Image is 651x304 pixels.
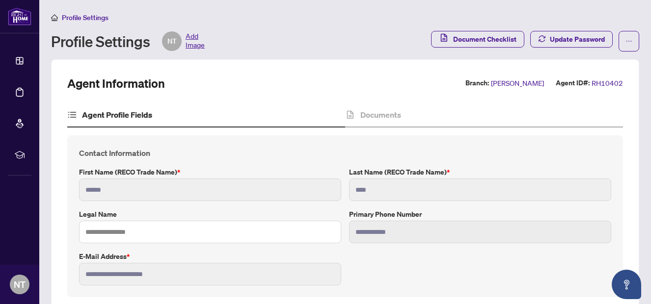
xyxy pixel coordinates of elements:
label: Last Name (RECO Trade Name) [349,167,611,177]
span: Document Checklist [453,31,516,47]
h4: Documents [360,109,401,121]
label: Agent ID#: [556,77,590,89]
span: ellipsis [625,38,632,45]
span: NT [167,36,177,47]
button: Open asap [612,270,641,299]
span: [PERSON_NAME] [491,77,544,89]
label: Branch: [465,77,489,89]
span: Update Password [550,31,605,47]
span: Profile Settings [62,13,108,22]
h4: Contact Information [79,147,611,159]
div: Profile Settings [51,31,205,51]
span: RH10402 [592,77,623,89]
span: Add Image [186,31,205,51]
span: NT [14,278,26,291]
img: logo [8,7,31,25]
label: First Name (RECO Trade Name) [79,167,341,177]
label: Legal Name [79,209,341,220]
span: home [51,14,58,21]
button: Update Password [530,31,613,48]
button: Document Checklist [431,31,524,48]
h2: Agent Information [67,76,165,91]
label: E-mail Address [79,251,341,262]
h4: Agent Profile Fields [82,109,152,121]
label: Primary Phone Number [349,209,611,220]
